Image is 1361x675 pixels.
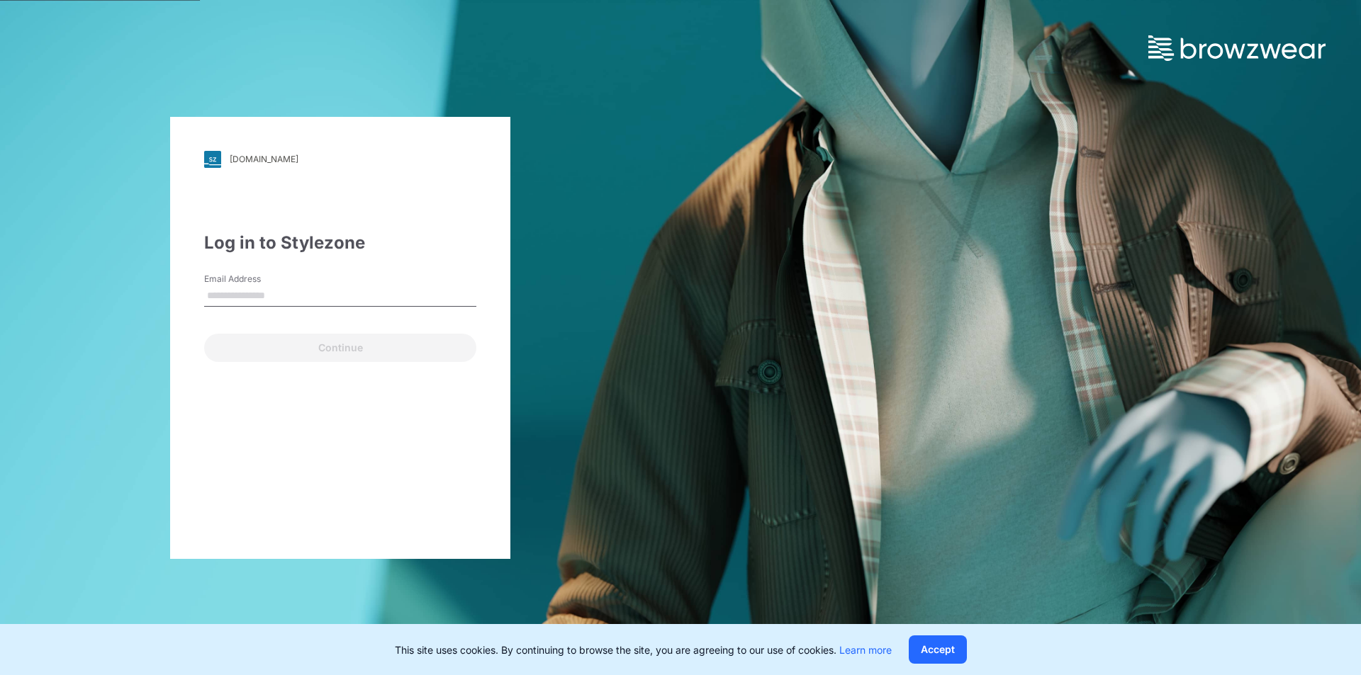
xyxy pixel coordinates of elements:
img: browzwear-logo.73288ffb.svg [1148,35,1326,61]
p: This site uses cookies. By continuing to browse the site, you are agreeing to our use of cookies. [395,642,892,657]
div: Log in to Stylezone [204,230,476,256]
a: Learn more [839,644,892,656]
div: [DOMAIN_NAME] [230,154,298,164]
a: [DOMAIN_NAME] [204,151,476,168]
button: Accept [909,635,967,664]
label: Email Address [204,273,303,285]
img: svg+xml;base64,PHN2ZyB3aWR0aD0iMjgiIGhlaWdodD0iMjgiIHZpZXdCb3g9IjAgMCAyOCAyOCIgZmlsbD0ibm9uZSIgeG... [204,151,221,168]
